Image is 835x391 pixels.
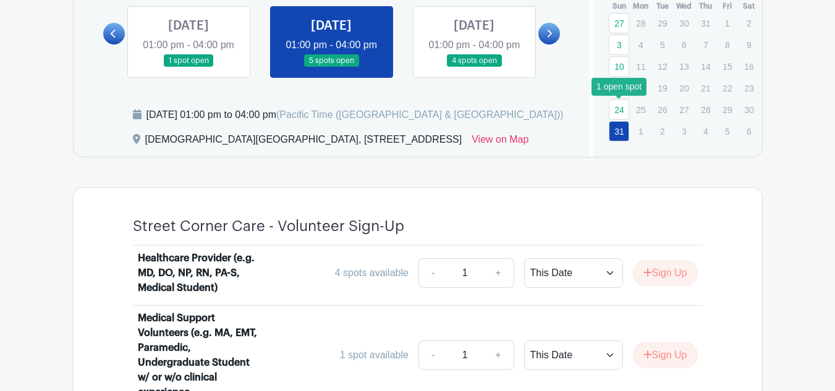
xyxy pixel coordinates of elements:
div: [DATE] 01:00 pm to 04:00 pm [146,107,564,122]
p: 6 [739,122,759,141]
a: - [418,340,447,370]
div: 1 open spot [591,78,646,96]
div: 1 spot available [340,348,409,363]
p: 2 [739,14,759,33]
a: 27 [609,13,629,33]
p: 11 [630,57,651,76]
div: Healthcare Provider (e.g. MD, DO, NP, RN, PA-S, Medical Student) [138,251,263,295]
h4: Street Corner Care - Volunteer Sign-Up [133,217,404,235]
p: 12 [652,57,672,76]
a: + [483,340,514,370]
p: 28 [695,100,716,119]
a: 10 [609,56,629,77]
p: 19 [652,78,672,98]
p: 5 [717,122,737,141]
p: 30 [739,100,759,119]
p: 6 [674,35,694,54]
span: (Pacific Time ([GEOGRAPHIC_DATA] & [GEOGRAPHIC_DATA])) [276,109,564,120]
p: 21 [695,78,716,98]
p: 16 [739,57,759,76]
p: 22 [717,78,737,98]
p: 27 [674,100,694,119]
p: 29 [717,100,737,119]
p: 1 [630,122,651,141]
p: 9 [739,35,759,54]
p: 29 [652,14,672,33]
p: 31 [695,14,716,33]
div: 4 spots available [335,266,409,280]
p: 20 [674,78,694,98]
button: Sign Up [633,342,698,368]
p: 13 [674,57,694,76]
p: 2 [652,122,672,141]
p: 8 [717,35,737,54]
p: 5 [652,35,672,54]
p: 15 [717,57,737,76]
div: [DEMOGRAPHIC_DATA][GEOGRAPHIC_DATA], [STREET_ADDRESS] [145,132,462,152]
p: 30 [674,14,694,33]
a: 31 [609,121,629,141]
p: 1 [717,14,737,33]
a: 24 [609,99,629,120]
p: 23 [739,78,759,98]
button: Sign Up [633,260,698,286]
p: 25 [630,100,651,119]
p: 4 [630,35,651,54]
a: + [483,258,514,288]
p: 26 [652,100,672,119]
a: 3 [609,35,629,55]
p: 3 [674,122,694,141]
p: 28 [630,14,651,33]
a: View on Map [472,132,528,152]
a: - [418,258,447,288]
p: 14 [695,57,716,76]
p: 4 [695,122,716,141]
p: 7 [695,35,716,54]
